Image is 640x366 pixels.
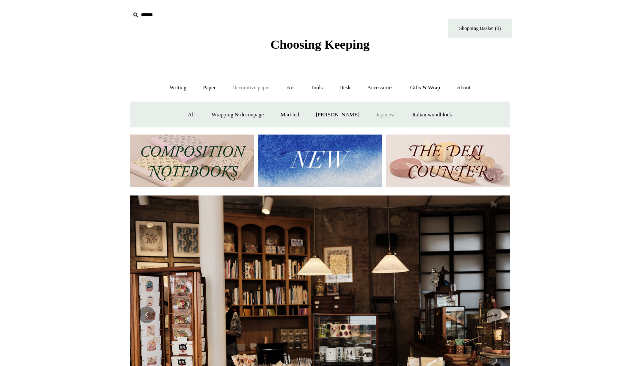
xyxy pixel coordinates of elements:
a: Desk [332,77,359,99]
img: New.jpg__PID:f73bdf93-380a-4a35-bcfe-7823039498e1 [258,135,382,187]
a: Marbled [273,104,307,126]
img: The Deli Counter [386,135,510,187]
button: Next [485,306,502,323]
a: About [449,77,478,99]
a: Paper [196,77,223,99]
a: Choosing Keeping [270,44,370,50]
a: Tools [303,77,331,99]
a: Accessories [360,77,401,99]
a: Writing [162,77,194,99]
a: Wrapping & decoupage [204,104,272,126]
a: Decorative paper [225,77,278,99]
a: All [180,104,203,126]
a: Italian woodblock [405,104,460,126]
a: [PERSON_NAME] [308,104,367,126]
img: 202302 Composition ledgers.jpg__PID:69722ee6-fa44-49dd-a067-31375e5d54ec [130,135,254,187]
a: Art [279,77,301,99]
a: Gifts & Wrap [403,77,448,99]
a: Japanese [368,104,403,126]
a: Shopping Basket (0) [448,19,512,38]
span: Choosing Keeping [270,37,370,51]
button: Previous [138,306,155,323]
